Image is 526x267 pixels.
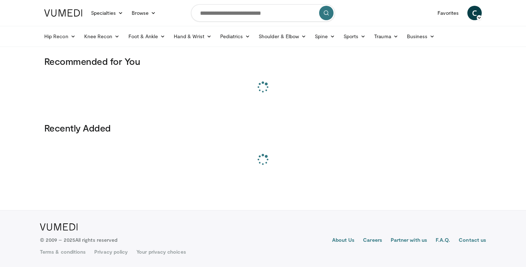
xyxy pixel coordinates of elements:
a: Hand & Wrist [169,29,216,44]
a: Hip Recon [40,29,80,44]
h3: Recommended for You [44,55,482,67]
a: Trauma [370,29,403,44]
a: Knee Recon [80,29,124,44]
a: C [467,6,482,20]
a: Shoulder & Elbow [254,29,310,44]
a: Business [403,29,439,44]
a: Your privacy choices [136,248,186,255]
h3: Recently Added [44,122,482,134]
a: Specialties [87,6,127,20]
a: Privacy policy [94,248,128,255]
a: Favorites [433,6,463,20]
a: About Us [332,236,355,245]
a: Careers [363,236,382,245]
p: © 2009 – 2025 [40,236,117,244]
input: Search topics, interventions [191,4,335,22]
a: Foot & Ankle [124,29,170,44]
a: F.A.Q. [436,236,450,245]
a: Sports [339,29,370,44]
span: All rights reserved [75,237,117,243]
a: Partner with us [391,236,427,245]
a: Contact us [459,236,486,245]
a: Pediatrics [216,29,254,44]
img: VuMedi Logo [40,223,78,231]
a: Terms & conditions [40,248,86,255]
img: VuMedi Logo [44,9,82,17]
a: Spine [310,29,339,44]
a: Browse [127,6,160,20]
